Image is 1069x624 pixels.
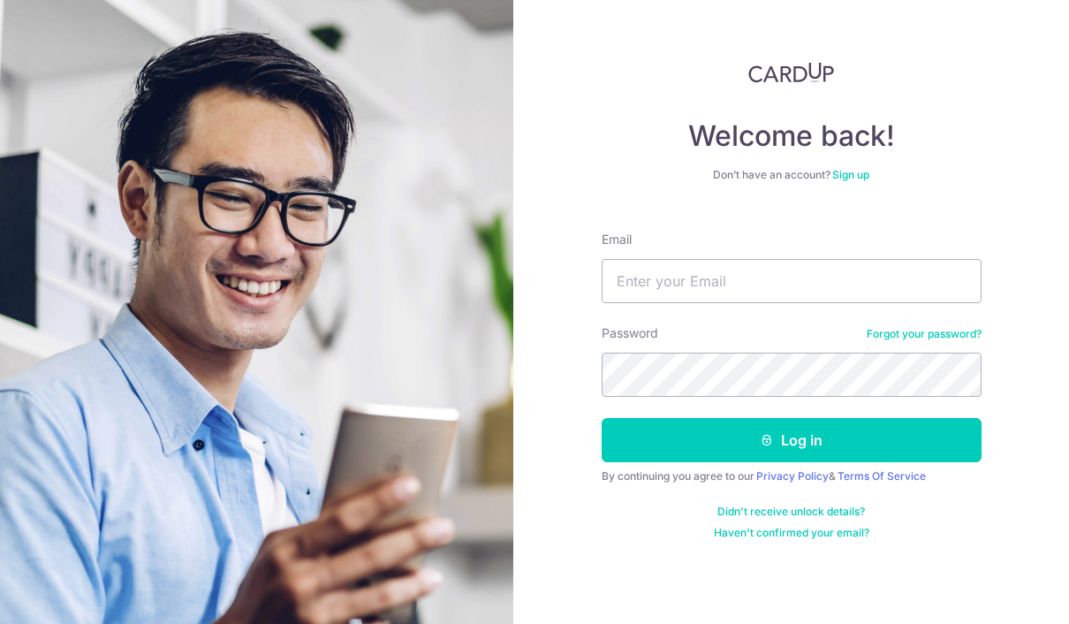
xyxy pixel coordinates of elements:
[867,327,982,341] a: Forgot your password?
[602,231,632,248] label: Email
[602,168,982,182] div: Don’t have an account?
[602,259,982,303] input: Enter your Email
[832,168,869,181] a: Sign up
[602,469,982,483] div: By continuing you agree to our &
[756,469,829,483] a: Privacy Policy
[602,118,982,154] h4: Welcome back!
[602,324,658,342] label: Password
[748,62,835,83] img: CardUp Logo
[714,526,869,540] a: Haven't confirmed your email?
[602,418,982,462] button: Log in
[717,505,865,519] a: Didn't receive unlock details?
[838,469,926,483] a: Terms Of Service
